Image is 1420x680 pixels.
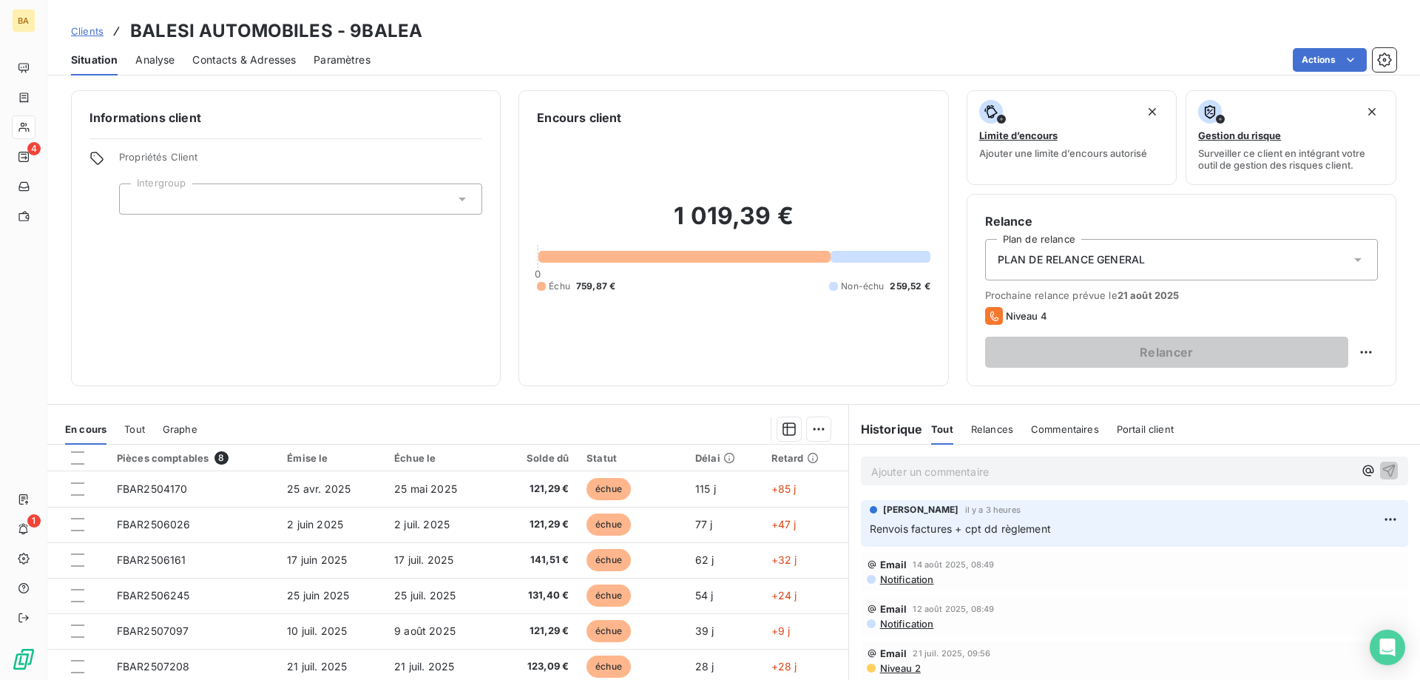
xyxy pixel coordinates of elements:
span: FBAR2507208 [117,660,190,673]
span: Graphe [163,423,197,435]
span: 21 juil. 2025, 09:56 [913,649,990,658]
button: Gestion du risqueSurveiller ce client en intégrant votre outil de gestion des risques client. [1186,90,1396,185]
span: +24 j [771,589,797,602]
h3: BALESI AUTOMOBILES - 9BALEA [130,18,422,44]
span: échue [586,514,631,536]
span: 0 [535,268,541,280]
span: FBAR2506245 [117,589,190,602]
span: Ajouter une limite d’encours autorisé [979,147,1147,159]
span: Clients [71,25,104,37]
div: Statut [586,452,677,464]
span: Analyse [135,53,175,67]
span: 141,51 € [507,553,569,568]
button: Actions [1293,48,1367,72]
span: 115 j [695,482,716,495]
span: 12 août 2025, 08:49 [913,605,994,613]
span: Relances [971,423,1013,435]
span: 25 juil. 2025 [394,589,456,602]
span: Limite d’encours [979,129,1058,141]
div: BA [12,9,35,33]
span: échue [586,620,631,642]
span: En cours [65,423,106,435]
span: 10 juil. 2025 [287,625,347,637]
span: 14 août 2025, 08:49 [913,560,994,569]
span: 77 j [695,518,713,531]
span: +9 j [771,625,791,637]
span: Notification [879,618,934,630]
span: Notification [879,573,934,585]
span: 121,29 € [507,482,569,496]
span: 54 j [695,589,714,602]
span: 17 juil. 2025 [394,553,453,566]
span: Niveau 2 [879,662,921,674]
span: 123,09 € [507,659,569,674]
span: FBAR2506161 [117,553,186,566]
span: 1 [27,514,41,528]
span: 2 juil. 2025 [394,518,450,531]
span: 9 août 2025 [394,625,456,637]
span: +28 j [771,660,797,673]
span: Email [880,559,907,570]
span: 25 mai 2025 [394,482,457,495]
span: 21 août 2025 [1118,289,1180,301]
span: Tout [931,423,953,435]
div: Open Intercom Messenger [1370,630,1405,665]
span: échue [586,549,631,571]
span: +85 j [771,482,797,495]
span: Paramètres [314,53,371,67]
span: 121,29 € [507,624,569,639]
span: Email [880,603,907,615]
span: 121,29 € [507,517,569,532]
div: Émise le [287,452,376,464]
span: 25 avr. 2025 [287,482,351,495]
span: 131,40 € [507,588,569,603]
span: échue [586,585,631,607]
img: Logo LeanPay [12,647,35,671]
span: échue [586,478,631,500]
button: Limite d’encoursAjouter une limite d’encours autorisé [967,90,1177,185]
div: Retard [771,452,839,464]
span: FBAR2506026 [117,518,191,531]
span: 25 juin 2025 [287,589,349,602]
span: 8 [214,451,228,465]
div: Échue le [394,452,490,464]
span: Prochaine relance prévue le [985,289,1378,301]
h6: Informations client [89,109,482,127]
span: il y a 3 heures [965,505,1021,514]
span: Non-échu [841,280,884,293]
span: +32 j [771,553,797,566]
span: 21 juil. 2025 [287,660,347,673]
span: 28 j [695,660,714,673]
span: [PERSON_NAME] [883,503,959,516]
span: +47 j [771,518,797,531]
span: Propriétés Client [119,151,482,172]
a: Clients [71,24,104,38]
span: 2 juin 2025 [287,518,343,531]
span: 62 j [695,553,714,566]
span: Situation [71,53,118,67]
div: Délai [695,452,754,464]
span: échue [586,656,631,678]
span: 17 juin 2025 [287,553,347,566]
span: 21 juil. 2025 [394,660,454,673]
span: Portail client [1117,423,1174,435]
span: 759,87 € [576,280,615,293]
div: Solde dû [507,452,569,464]
h6: Encours client [537,109,621,127]
div: Pièces comptables [117,451,270,465]
span: Tout [124,423,145,435]
span: PLAN DE RELANCE GENERAL [998,252,1145,267]
span: 259,52 € [890,280,930,293]
a: 4 [12,145,35,169]
span: Commentaires [1031,423,1099,435]
span: Échu [549,280,570,293]
span: FBAR2504170 [117,482,188,495]
h2: 1 019,39 € [537,201,930,246]
button: Relancer [985,337,1348,368]
span: FBAR2507097 [117,625,189,637]
span: Renvois factures + cpt dd règlement [870,522,1051,535]
input: Ajouter une valeur [132,192,143,206]
h6: Relance [985,212,1378,230]
span: 4 [27,142,41,155]
span: Gestion du risque [1198,129,1281,141]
